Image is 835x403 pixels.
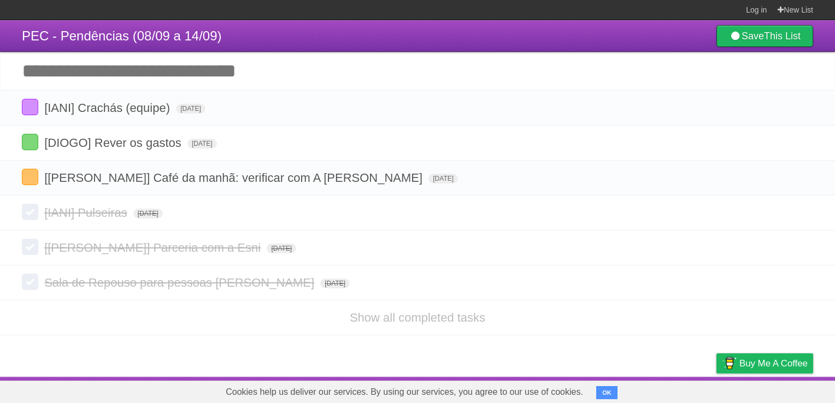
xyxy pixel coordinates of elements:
[44,276,317,289] span: Sala de Repouso para pessoas [PERSON_NAME]
[267,244,296,253] span: [DATE]
[44,101,173,115] span: [IANI] Crachás (equipe)
[320,278,350,288] span: [DATE]
[22,99,38,115] label: Done
[764,31,801,42] b: This List
[133,209,163,218] span: [DATE]
[350,311,485,324] a: Show all completed tasks
[739,354,808,373] span: Buy me a coffee
[22,204,38,220] label: Done
[716,25,813,47] a: SaveThis List
[44,171,425,185] span: [[PERSON_NAME]] Café da manhã: verificar com A [PERSON_NAME]
[187,139,217,149] span: [DATE]
[744,380,813,400] a: Suggest a feature
[716,353,813,374] a: Buy me a coffee
[22,28,222,43] span: PEC - Pendências (08/09 a 14/09)
[22,239,38,255] label: Done
[571,380,594,400] a: About
[44,206,130,220] span: [IANI] Pulseiras
[722,354,737,372] img: Buy me a coffee
[44,136,184,150] span: [DIOGO] Rever os gastos
[607,380,651,400] a: Developers
[176,104,205,114] span: [DATE]
[428,174,458,183] span: [DATE]
[702,380,731,400] a: Privacy
[22,274,38,290] label: Done
[215,381,594,403] span: Cookies help us deliver our services. By using our services, you agree to our use of cookies.
[22,134,38,150] label: Done
[22,169,38,185] label: Done
[665,380,689,400] a: Terms
[596,386,618,399] button: OK
[44,241,263,254] span: [[PERSON_NAME]] Parceria com a Esni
